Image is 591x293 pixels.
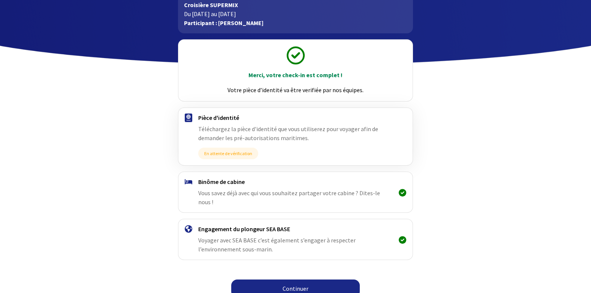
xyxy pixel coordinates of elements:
h4: Engagement du plongeur SEA BASE [198,225,393,233]
h4: Pièce d'identité [198,114,393,121]
p: Participant : [PERSON_NAME] [184,18,407,27]
img: passport.svg [185,114,192,122]
p: Votre pièce d’identité va être verifiée par nos équipes. [185,85,406,94]
img: engagement.svg [185,225,192,233]
p: Du [DATE] au [DATE] [184,9,407,18]
span: Téléchargez la pièce d'identité que vous utiliserez pour voyager afin de demander les pré-autoris... [198,125,378,142]
img: binome.svg [185,179,192,184]
span: En attente de vérification [198,148,258,159]
p: Croisière SUPERMIX [184,0,407,9]
span: Vous savez déjà avec qui vous souhaitez partager votre cabine ? Dites-le nous ! [198,189,380,206]
span: Voyager avec SEA BASE c’est également s’engager à respecter l’environnement sous-marin. [198,236,356,253]
h4: Binôme de cabine [198,178,393,185]
p: Merci, votre check-in est complet ! [185,70,406,79]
